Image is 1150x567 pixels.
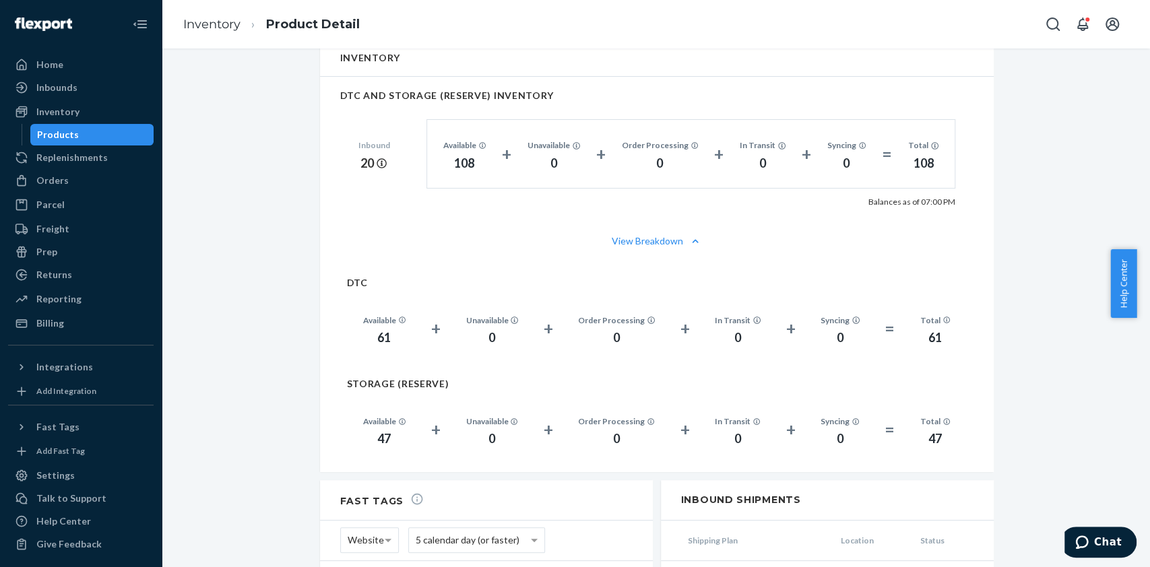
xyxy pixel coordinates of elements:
[36,537,102,551] div: Give Feedback
[36,385,96,397] div: Add Integration
[347,378,967,389] h2: STORAGE (RESERVE)
[37,128,79,141] div: Products
[802,142,811,166] div: +
[528,155,580,172] div: 0
[868,197,955,207] p: Balances as of 07:00 PM
[36,268,72,281] div: Returns
[15,18,72,31] img: Flexport logo
[8,54,154,75] a: Home
[358,139,390,151] div: Inbound
[8,443,154,459] a: Add Fast Tag
[714,142,724,166] div: +
[36,58,63,71] div: Home
[821,430,860,448] div: 0
[36,198,65,211] div: Parcel
[8,488,154,509] button: Talk to Support
[920,430,951,448] div: 47
[8,264,154,286] a: Returns
[466,430,518,448] div: 0
[1040,11,1066,38] button: Open Search Box
[834,535,914,546] span: Location
[8,101,154,123] a: Inventory
[661,535,834,546] span: Shipping Plan
[36,105,79,119] div: Inventory
[544,316,553,341] div: +
[680,316,689,341] div: +
[36,514,91,528] div: Help Center
[786,418,795,442] div: +
[36,360,93,374] div: Integrations
[172,5,371,44] ol: breadcrumbs
[363,430,406,448] div: 47
[340,234,973,248] button: View Breakdown
[908,155,938,172] div: 108
[8,218,154,240] a: Freight
[8,241,154,263] a: Prep
[715,430,761,448] div: 0
[36,492,106,505] div: Talk to Support
[920,314,951,326] div: Total
[740,155,786,172] div: 0
[363,415,406,427] div: Available
[36,316,64,330] div: Billing
[8,383,154,399] a: Add Integration
[1110,249,1137,318] button: Help Center
[347,277,967,288] h2: DTC
[661,480,994,521] h2: Inbound Shipments
[36,222,69,236] div: Freight
[8,170,154,191] a: Orders
[36,174,69,187] div: Orders
[466,329,518,347] div: 0
[36,469,75,482] div: Settings
[431,316,441,341] div: +
[8,312,154,334] a: Billing
[622,155,699,172] div: 0
[914,535,994,546] span: Status
[466,415,518,427] div: Unavailable
[544,418,553,442] div: +
[528,139,580,151] div: Unavailable
[680,418,689,442] div: +
[622,139,699,151] div: Order Processing
[36,420,79,434] div: Fast Tags
[127,11,154,38] button: Close Navigation
[786,316,795,341] div: +
[183,17,241,32] a: Inventory
[8,510,154,532] a: Help Center
[363,314,406,326] div: Available
[443,139,486,151] div: Available
[578,314,655,326] div: Order Processing
[340,53,400,63] h2: Inventory
[416,529,519,552] span: 5 calendar day (or faster)
[358,155,390,172] div: 20
[8,147,154,168] a: Replenishments
[348,529,384,552] span: Website
[30,124,154,145] a: Products
[266,17,360,32] a: Product Detail
[740,139,786,151] div: In Transit
[8,533,154,555] button: Give Feedback
[466,314,518,326] div: Unavailable
[36,245,57,259] div: Prep
[1069,11,1096,38] button: Open notifications
[827,139,866,151] div: Syncing
[885,316,895,341] div: =
[827,155,866,172] div: 0
[8,288,154,310] a: Reporting
[596,142,606,166] div: +
[8,194,154,215] a: Parcel
[578,430,655,448] div: 0
[882,142,892,166] div: =
[36,445,85,457] div: Add Fast Tag
[885,418,895,442] div: =
[36,151,108,164] div: Replenishments
[1064,527,1137,560] iframe: Opens a widget where you can chat to one of our agents
[36,81,77,94] div: Inbounds
[821,314,860,326] div: Syncing
[821,329,860,347] div: 0
[920,415,951,427] div: Total
[363,329,406,347] div: 61
[8,465,154,486] a: Settings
